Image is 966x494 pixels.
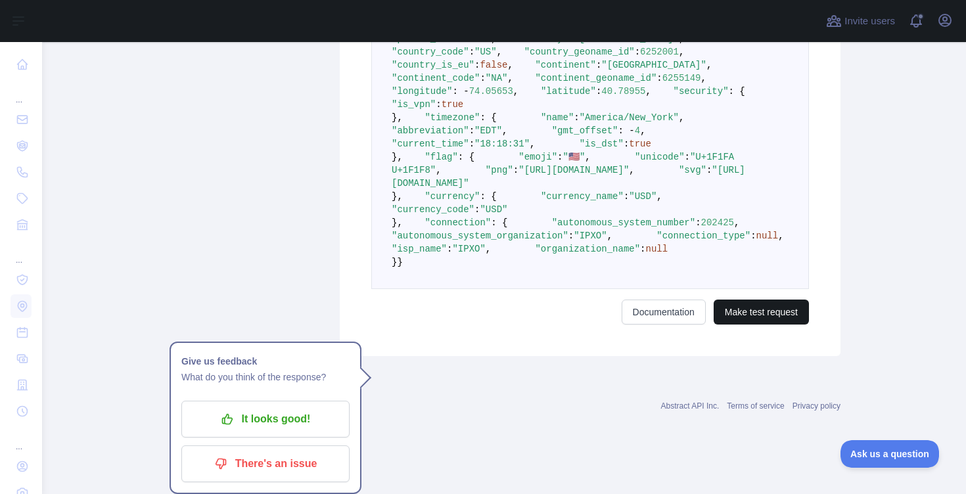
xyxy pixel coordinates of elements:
span: }, [392,112,403,123]
span: "IPXO" [574,231,607,241]
span: , [497,47,502,57]
span: : [557,152,563,162]
span: , [629,165,634,175]
span: "abbreviation" [392,125,469,136]
span: , [701,73,706,83]
span: : [568,231,574,241]
span: "longitude" [392,86,452,97]
span: } [392,257,397,267]
span: "currency_name" [541,191,624,202]
span: , [679,112,684,123]
span: "country_geoname_id" [524,47,635,57]
span: : [480,73,485,83]
span: , [607,231,612,241]
span: "USD" [629,191,656,202]
span: "18:18:31" [474,139,530,149]
span: "is_vpn" [392,99,436,110]
div: ... [11,239,32,265]
span: } [397,257,402,267]
span: "timezone" [425,112,480,123]
span: , [513,86,518,97]
span: "US" [474,47,497,57]
span: : [596,86,601,97]
span: : [474,60,480,70]
a: Documentation [622,300,706,325]
span: , [706,60,712,70]
a: Terms of service [727,401,784,411]
span: Invite users [844,14,895,29]
span: "name" [541,112,574,123]
span: "connection_type" [656,231,750,241]
span: 202425 [701,217,734,228]
span: : [469,47,474,57]
span: "autonomous_system_organization" [392,231,568,241]
span: : { [480,112,496,123]
span: : [574,112,579,123]
span: "currency" [425,191,480,202]
span: : [469,125,474,136]
span: : [695,217,701,228]
span: 4 [635,125,640,136]
span: false [480,60,507,70]
span: "connection" [425,217,491,228]
span: : [469,139,474,149]
span: "svg" [679,165,706,175]
span: , [640,125,645,136]
span: 6252001 [640,47,679,57]
span: "organization_name" [535,244,640,254]
span: : - [618,125,635,136]
span: "unicode" [635,152,685,162]
span: "latitude" [541,86,596,97]
a: Abstract API Inc. [661,401,720,411]
span: , [646,86,651,97]
span: "continent" [535,60,595,70]
span: "[URL][DOMAIN_NAME]" [518,165,629,175]
span: : [447,244,452,254]
span: 40.78955 [601,86,645,97]
span: , [507,73,513,83]
span: : [640,244,645,254]
span: 74.05653 [469,86,513,97]
span: : [635,47,640,57]
span: "autonomous_system_number" [552,217,695,228]
span: , [656,191,662,202]
span: : [624,139,629,149]
span: "is_dst" [580,139,624,149]
span: , [530,139,535,149]
span: "America/New_York" [580,112,679,123]
span: "country_is_eu" [392,60,474,70]
span: : [750,231,756,241]
span: , [734,217,739,228]
span: "country_code" [392,47,469,57]
span: "emoji" [518,152,557,162]
span: , [778,231,783,241]
span: null [646,244,668,254]
span: null [756,231,779,241]
span: : [596,60,601,70]
span: 6255149 [662,73,701,83]
span: , [585,152,590,162]
div: ... [11,79,32,105]
div: ... [11,426,32,452]
span: , [486,244,491,254]
span: : [474,204,480,215]
span: , [679,47,684,57]
h1: Give us feedback [181,353,350,369]
span: "continent_geoname_id" [535,73,656,83]
span: "isp_name" [392,244,447,254]
span: }, [392,191,403,202]
span: : [685,152,690,162]
span: "🇺🇸" [563,152,586,162]
span: "currency_code" [392,204,474,215]
span: : [624,191,629,202]
span: true [442,99,464,110]
span: "png" [486,165,513,175]
span: "continent_code" [392,73,480,83]
span: "security" [674,86,729,97]
span: true [629,139,651,149]
span: : [656,73,662,83]
span: : [436,99,441,110]
span: : { [491,217,507,228]
button: Invite users [823,11,898,32]
iframe: Toggle Customer Support [840,440,940,468]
